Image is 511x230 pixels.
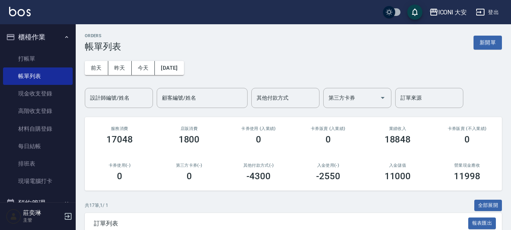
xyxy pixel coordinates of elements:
button: 櫃檯作業 [3,27,73,47]
button: save [407,5,422,20]
button: 新開單 [474,36,502,50]
h3: 帳單列表 [85,41,121,52]
button: 預約管理 [3,193,73,213]
a: 排班表 [3,155,73,172]
a: 帳單列表 [3,67,73,85]
a: 每日結帳 [3,138,73,155]
button: Open [377,92,389,104]
h2: ORDERS [85,33,121,38]
button: 報表匯出 [468,217,496,229]
h2: 入金使用(-) [302,163,354,168]
span: 訂單列表 [94,220,468,227]
button: 昨天 [108,61,132,75]
a: 材料自購登錄 [3,120,73,138]
h3: 0 [187,171,192,181]
h2: 卡券販賣 (不入業績) [441,126,493,131]
a: 新開單 [474,39,502,46]
h2: 卡券販賣 (入業績) [302,126,354,131]
a: 報表匯出 [468,219,496,227]
h3: 0 [117,171,122,181]
p: 主管 [23,217,62,224]
button: 今天 [132,61,155,75]
h3: 18848 [385,134,411,145]
h2: 店販消費 [164,126,215,131]
h3: 11998 [454,171,480,181]
h3: -4300 [246,171,271,181]
h2: 卡券使用 (入業績) [233,126,284,131]
p: 共 17 筆, 1 / 1 [85,202,108,209]
button: 全部展開 [474,200,502,211]
button: 登出 [473,5,502,19]
h3: 0 [326,134,331,145]
h2: 第三方卡券(-) [164,163,215,168]
h2: 營業現金應收 [441,163,493,168]
h3: -2550 [316,171,340,181]
a: 現金收支登錄 [3,85,73,102]
button: [DATE] [155,61,184,75]
h2: 業績收入 [372,126,424,131]
h3: 1800 [179,134,200,145]
h3: 服務消費 [94,126,145,131]
img: Person [6,209,21,224]
a: 高階收支登錄 [3,102,73,120]
a: 現場電腦打卡 [3,172,73,190]
h2: 入金儲值 [372,163,424,168]
button: ICONI 大安 [426,5,470,20]
h5: 莊奕琳 [23,209,62,217]
button: 前天 [85,61,108,75]
h3: 0 [256,134,261,145]
h2: 卡券使用(-) [94,163,145,168]
h3: 11000 [385,171,411,181]
h3: 0 [464,134,470,145]
img: Logo [9,7,31,16]
h3: 17048 [106,134,133,145]
h2: 其他付款方式(-) [233,163,284,168]
div: ICONI 大安 [438,8,467,17]
a: 打帳單 [3,50,73,67]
